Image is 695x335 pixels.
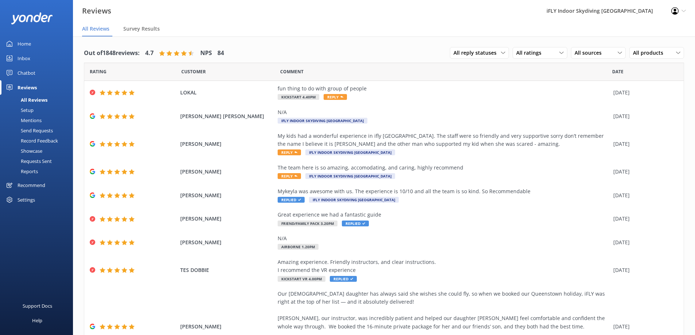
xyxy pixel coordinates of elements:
span: Question [280,68,304,75]
a: Send Requests [4,125,73,136]
div: My kids had a wonderful experience in ifly [GEOGRAPHIC_DATA]. The staff were so friendly and very... [278,132,610,148]
div: [DATE] [613,323,675,331]
img: yonder-white-logo.png [11,12,53,24]
h4: NPS [200,48,212,58]
div: Settings [18,192,35,207]
div: Amazing experience. Friendly instructors, and clear instructions. I recommend the VR experience [278,258,610,274]
a: Showcase [4,146,73,156]
span: All sources [575,49,606,57]
span: iFLY Indoor Skydiving [GEOGRAPHIC_DATA] [305,173,395,179]
span: All Reviews [82,25,109,32]
div: Setup [4,105,34,115]
span: [PERSON_NAME] [180,215,274,223]
span: LOKAL [180,89,274,97]
a: Setup [4,105,73,115]
h4: 84 [217,48,224,58]
span: Date [90,68,107,75]
h4: 4.7 [145,48,154,58]
div: Support Docs [23,299,52,313]
span: iFLY Indoor Skydiving [GEOGRAPHIC_DATA] [305,149,395,155]
a: Record Feedback [4,136,73,146]
span: Airborne 1.20pm [278,244,318,250]
span: Date [181,68,206,75]
span: TES DOBBIE [180,266,274,274]
span: iFLY Indoor Skydiving [GEOGRAPHIC_DATA] [278,118,367,124]
div: [DATE] [613,191,675,199]
a: Mentions [4,115,73,125]
div: [DATE] [613,140,675,148]
div: Mykeyla was awesome with us. The experience is 10/10 and all the team is so kind. So Recommendable [278,187,610,195]
span: All reply statuses [453,49,501,57]
span: iFLY Indoor Skydiving [GEOGRAPHIC_DATA] [309,197,399,203]
span: Replied [278,197,305,203]
span: Reply [278,173,301,179]
span: [PERSON_NAME] [180,238,274,246]
div: Send Requests [4,125,53,136]
span: Replied [330,276,357,282]
div: Recommend [18,178,45,192]
div: [DATE] [613,112,675,120]
div: Chatbot [18,66,35,80]
div: [DATE] [613,238,675,246]
div: Inbox [18,51,30,66]
div: [DATE] [613,266,675,274]
div: All Reviews [4,95,47,105]
h4: Out of 1848 reviews: [84,48,140,58]
span: [PERSON_NAME] [PERSON_NAME] [180,112,274,120]
div: The team here is so amazing, accomodating, and caring, highly recommend [278,164,610,172]
span: Friend/Family Pack 3.20pm [278,221,337,226]
div: Great experience we had a fantastic guide [278,211,610,219]
span: Reply [278,149,301,155]
span: Date [612,68,623,75]
div: [DATE] [613,89,675,97]
div: Showcase [4,146,42,156]
div: [DATE] [613,215,675,223]
span: All ratings [516,49,546,57]
span: [PERSON_NAME] [180,191,274,199]
div: Mentions [4,115,42,125]
a: All Reviews [4,95,73,105]
span: Kickstart 4.40pm [278,94,319,100]
a: Requests Sent [4,156,73,166]
span: All products [633,49,668,57]
span: Kickstart VR 4.00pm [278,276,325,282]
div: Help [32,313,42,328]
span: Replied [342,221,369,226]
h3: Reviews [82,5,111,17]
span: Survey Results [123,25,160,32]
a: Reports [4,166,73,176]
div: Requests Sent [4,156,52,166]
div: N/A [278,108,610,116]
div: Reviews [18,80,37,95]
div: Record Feedback [4,136,58,146]
span: [PERSON_NAME] [180,140,274,148]
div: Reports [4,166,38,176]
div: N/A [278,234,610,242]
div: fun thing to do with group of people [278,85,610,93]
span: [PERSON_NAME] [180,168,274,176]
div: Home [18,36,31,51]
span: [PERSON_NAME] [180,323,274,331]
div: [DATE] [613,168,675,176]
span: Reply [324,94,347,100]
